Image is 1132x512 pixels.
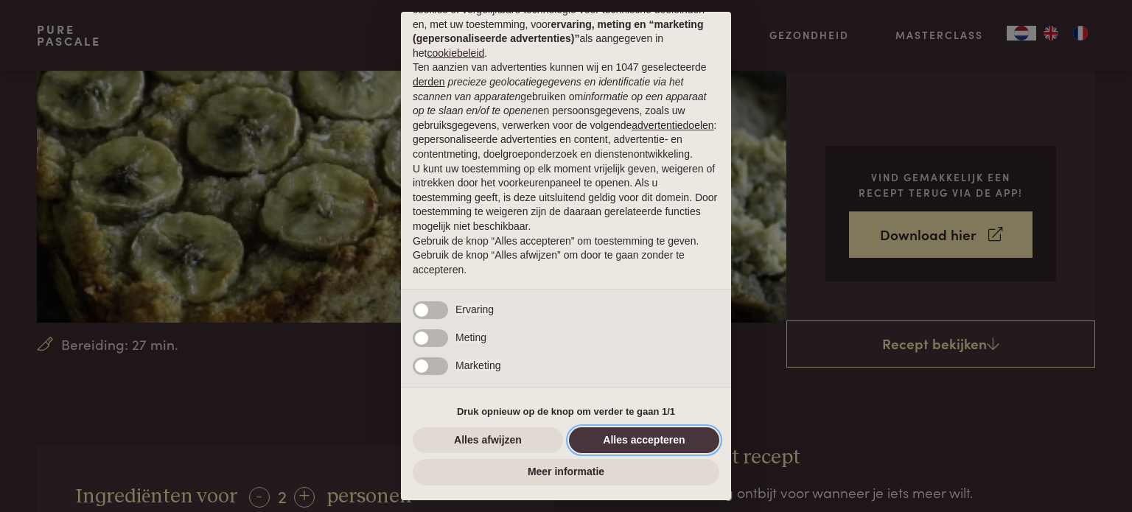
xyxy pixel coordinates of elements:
[427,47,484,59] a: cookiebeleid
[413,427,563,454] button: Alles afwijzen
[413,18,703,45] strong: ervaring, meting en “marketing (gepersonaliseerde advertenties)”
[455,332,486,343] span: Meting
[413,60,719,161] p: Ten aanzien van advertenties kunnen wij en 1047 geselecteerde gebruiken om en persoonsgegevens, z...
[413,75,445,90] button: derden
[455,360,500,371] span: Marketing
[413,459,719,485] button: Meer informatie
[413,76,683,102] em: precieze geolocatiegegevens en identificatie via het scannen van apparaten
[569,427,719,454] button: Alles accepteren
[455,304,494,315] span: Ervaring
[413,234,719,278] p: Gebruik de knop “Alles accepteren” om toestemming te geven. Gebruik de knop “Alles afwijzen” om d...
[413,162,719,234] p: U kunt uw toestemming op elk moment vrijelijk geven, weigeren of intrekken door het voorkeurenpan...
[632,119,713,133] button: advertentiedoelen
[413,91,707,117] em: informatie op een apparaat op te slaan en/of te openen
